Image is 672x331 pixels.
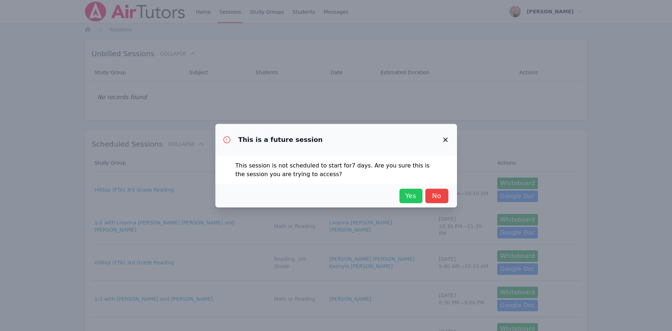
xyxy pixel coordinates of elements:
button: No [425,189,448,203]
span: No [429,191,445,201]
h3: This is a future session [238,135,323,144]
span: Yes [403,191,419,201]
button: Yes [399,189,422,203]
p: This session is not scheduled to start for 7 days . Are you sure this is the session you are tryi... [236,161,437,179]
